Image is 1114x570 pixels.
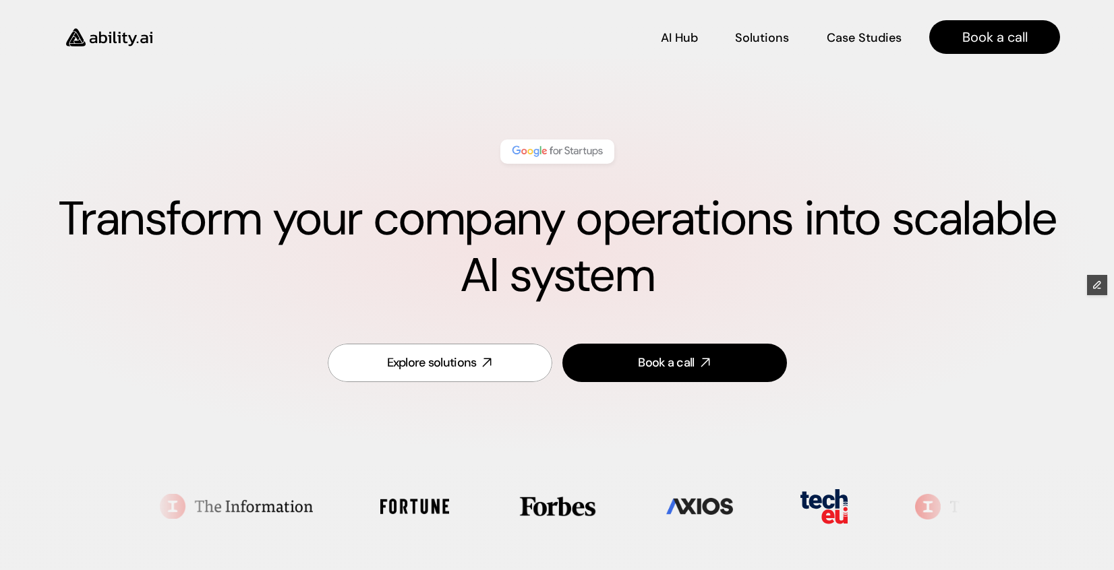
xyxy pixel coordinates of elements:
[962,28,1028,46] p: Book a call
[661,26,698,49] a: AI Hub
[171,20,1060,54] nav: Main navigation
[827,30,902,46] p: Case Studies
[562,344,787,382] a: Book a call
[826,26,902,49] a: Case Studies
[735,30,789,46] p: Solutions
[387,354,477,371] div: Explore solutions
[735,26,789,49] a: Solutions
[929,20,1060,54] a: Book a call
[638,354,694,371] div: Book a call
[54,191,1060,304] h1: Transform your company operations into scalable AI system
[661,30,698,46] p: AI Hub
[328,344,552,382] a: Explore solutions
[1087,275,1107,295] button: Edit Framer Content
